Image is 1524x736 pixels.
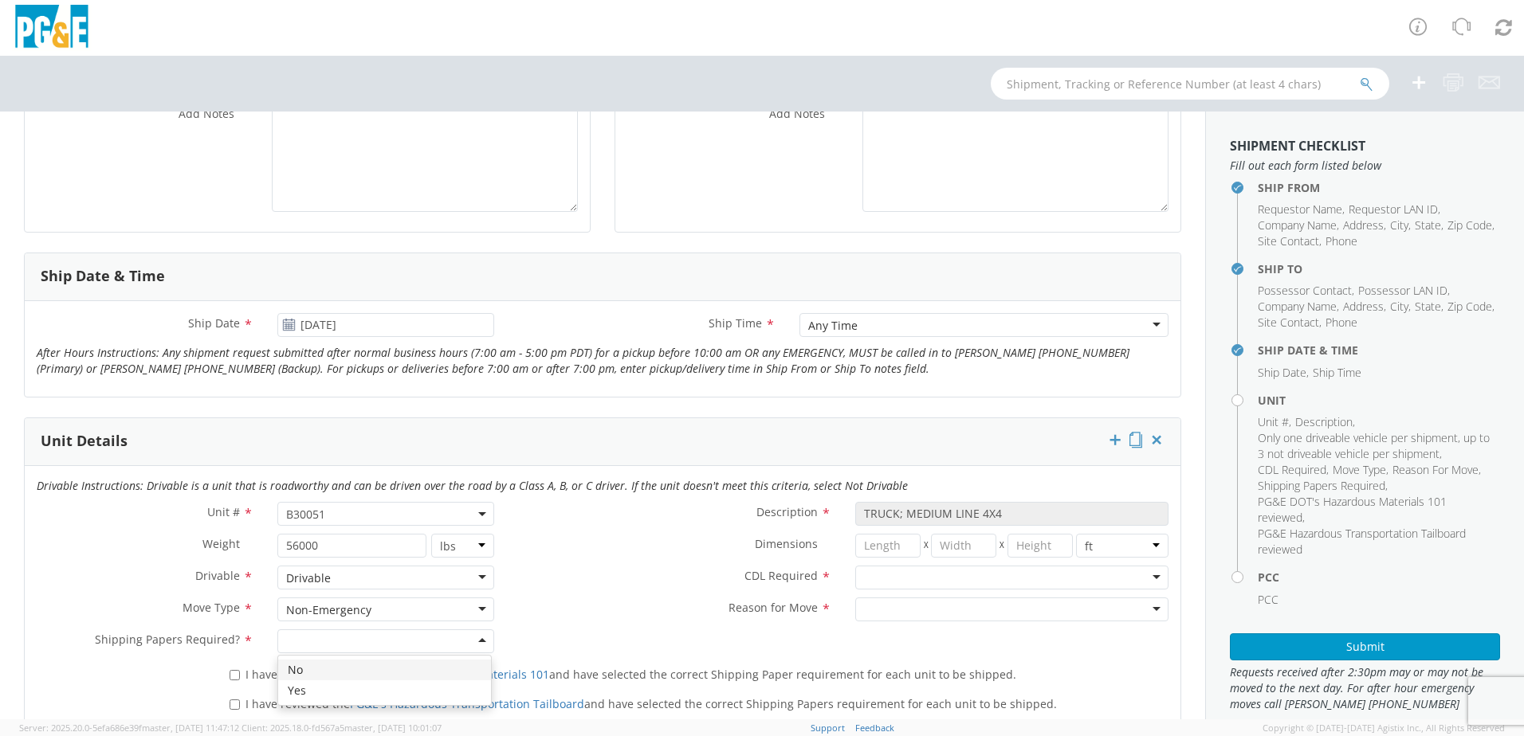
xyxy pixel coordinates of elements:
span: Zip Code [1447,299,1492,314]
span: State [1415,299,1441,314]
li: , [1258,202,1345,217]
li: , [1258,462,1329,478]
span: Fill out each form listed below [1230,158,1500,174]
div: No [278,660,491,680]
li: , [1415,299,1443,315]
span: Site Contact [1258,233,1319,249]
span: Requestor LAN ID [1349,202,1438,217]
li: , [1390,299,1411,315]
li: , [1390,217,1411,233]
span: City [1390,217,1408,233]
span: Requestor Name [1258,202,1342,217]
span: Company Name [1258,217,1337,233]
li: , [1343,217,1386,233]
span: PG&E DOT's Hazardous Materials 101 reviewed [1258,494,1447,525]
span: Only one driveable vehicle per shipment, up to 3 not driveable vehicle per shipment [1258,430,1490,461]
span: Shipping Papers Required [1258,478,1385,493]
input: Shipment, Tracking or Reference Number (at least 4 chars) [991,68,1389,100]
img: pge-logo-06675f144f4cfa6a6814.png [12,5,92,52]
span: CDL Required [1258,462,1326,477]
span: Dimensions [755,536,818,551]
span: Drivable [195,568,240,583]
div: Any Time [808,318,858,334]
li: , [1258,478,1388,494]
input: Length [855,534,921,558]
h4: Unit [1258,394,1500,406]
span: master, [DATE] 11:47:12 [142,722,239,734]
h3: Unit Details [41,433,128,449]
span: Description [1295,414,1353,429]
span: Requests received after 2:30pm may or may not be moved to the next day. For after hour emergency ... [1230,664,1500,712]
span: Add Notes [179,106,234,121]
li: , [1258,430,1496,462]
div: Drivable [286,570,331,586]
li: , [1258,299,1339,315]
span: Unit # [1258,414,1289,429]
span: X [996,534,1007,558]
span: Weight [202,536,240,551]
span: Move Type [183,600,240,615]
li: , [1258,217,1339,233]
li: , [1333,462,1388,478]
span: B30051 [286,507,485,522]
span: I have reviewed the and have selected the correct Shipping Papers requirement for each unit to be... [245,696,1057,711]
span: Ship Date [1258,365,1306,380]
h4: PCC [1258,571,1500,583]
div: Non-Emergency [286,602,371,618]
a: Feedback [855,722,894,734]
span: Reason for Move [729,600,818,615]
span: PCC [1258,592,1279,607]
li: , [1258,283,1354,299]
li: , [1349,202,1440,217]
span: Address [1343,299,1384,314]
h4: Ship To [1258,263,1500,275]
span: B30051 [277,502,494,526]
span: Zip Code [1447,217,1492,233]
span: CDL Required [744,568,818,583]
span: I have reviewed the and have selected the correct Shipping Paper requirement for each unit to be ... [245,667,1016,682]
input: Height [1007,534,1073,558]
h4: Ship Date & Time [1258,344,1500,356]
span: Reason For Move [1392,462,1479,477]
span: Copyright © [DATE]-[DATE] Agistix Inc., All Rights Reserved [1263,722,1505,734]
strong: Shipment Checklist [1230,137,1365,155]
span: Ship Time [709,315,762,331]
div: Yes [278,680,491,701]
span: Client: 2025.18.0-fd567a5 [242,722,442,734]
li: , [1343,299,1386,315]
span: State [1415,217,1441,233]
button: Submit [1230,633,1500,660]
li: , [1415,217,1443,233]
li: , [1358,283,1450,299]
h4: Ship From [1258,182,1500,194]
li: , [1295,414,1355,430]
span: Description [756,504,818,519]
i: Drivable Instructions: Drivable is a unit that is roadworthy and can be driven over the road by a... [37,478,908,493]
li: , [1258,233,1322,249]
span: Site Contact [1258,315,1319,330]
i: After Hours Instructions: Any shipment request submitted after normal business hours (7:00 am - 5... [37,345,1129,376]
span: Ship Time [1313,365,1361,380]
span: Add Notes [769,106,825,121]
span: Possessor LAN ID [1358,283,1447,298]
li: , [1447,217,1495,233]
li: , [1447,299,1495,315]
span: Phone [1326,315,1357,330]
a: Support [811,722,845,734]
input: I have reviewed thePG&E DOT's Hazardous Materials 101and have selected the correct Shipping Paper... [230,670,240,680]
a: PG&E's Hazardous Transportation Tailboard [350,696,584,711]
input: I have reviewed thePG&E's Hazardous Transportation Tailboardand have selected the correct Shippin... [230,699,240,710]
li: , [1258,414,1291,430]
span: PG&E Hazardous Transportation Tailboard reviewed [1258,526,1466,557]
input: Width [931,534,996,558]
span: Ship Date [188,315,240,331]
li: , [1392,462,1481,478]
span: Address [1343,217,1384,233]
span: Unit # [207,504,240,519]
span: Phone [1326,233,1357,249]
span: Move Type [1333,462,1386,477]
span: Server: 2025.20.0-5efa686e39f [19,722,239,734]
li: , [1258,494,1496,526]
span: master, [DATE] 10:01:07 [344,722,442,734]
li: , [1258,315,1322,331]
